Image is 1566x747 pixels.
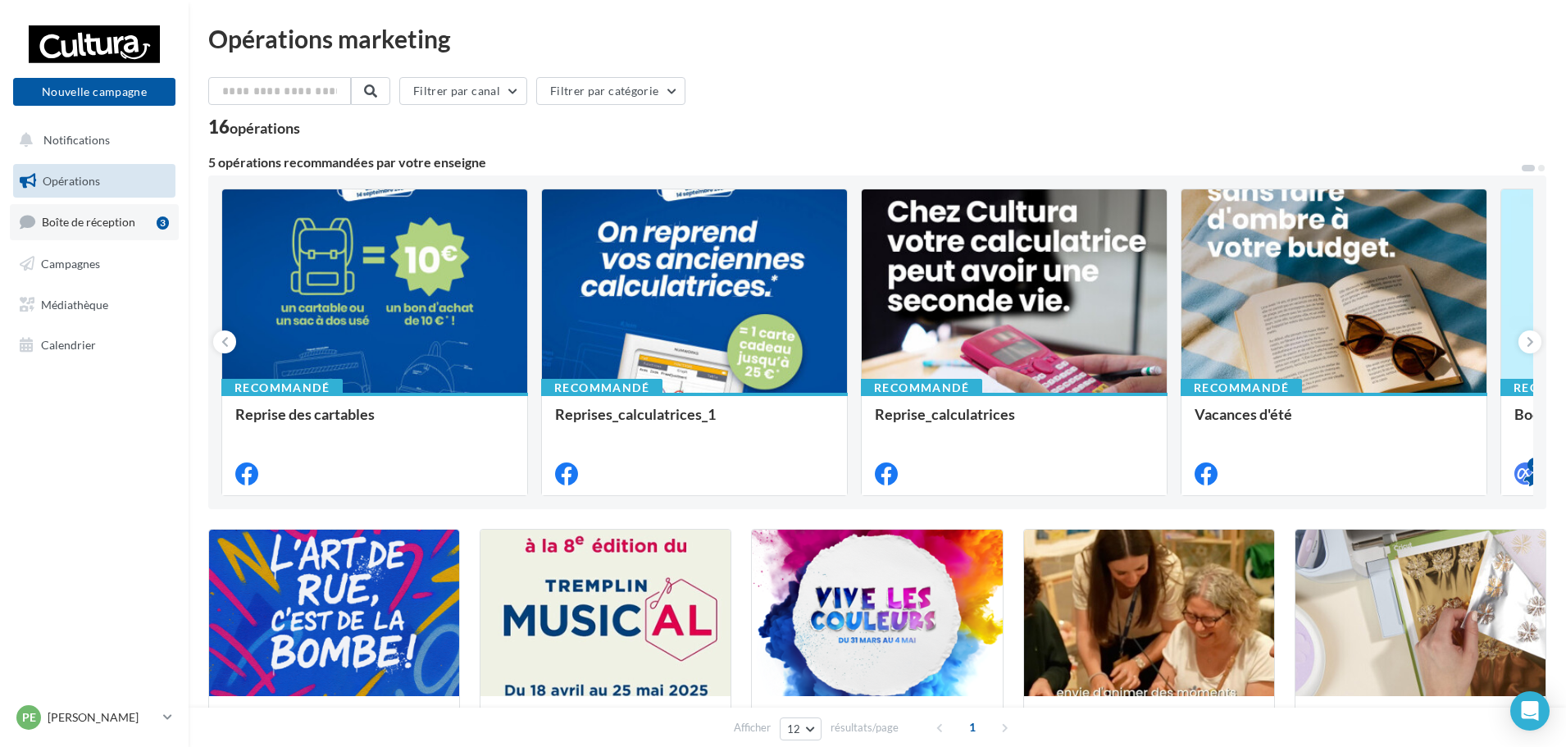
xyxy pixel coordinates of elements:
a: Campagnes [10,247,179,281]
a: Calendrier [10,328,179,362]
a: Boîte de réception3 [10,204,179,239]
span: Calendrier [41,338,96,352]
div: 3 [157,216,169,230]
div: Opérations marketing [208,26,1546,51]
span: Opérations [43,174,100,188]
button: Filtrer par catégorie [536,77,685,105]
div: Reprise_calculatrices [875,406,1154,439]
div: Vacances d'été [1195,406,1473,439]
a: Médiathèque [10,288,179,322]
button: Nouvelle campagne [13,78,175,106]
div: Reprises_calculatrices_1 [555,406,834,439]
button: Filtrer par canal [399,77,527,105]
div: Recommandé [861,379,982,397]
span: Afficher [734,720,771,736]
span: 12 [787,722,801,736]
div: Open Intercom Messenger [1510,691,1550,731]
div: Reprise des cartables [235,406,514,439]
a: Opérations [10,164,179,198]
div: 5 opérations recommandées par votre enseigne [208,156,1520,169]
div: opérations [230,121,300,135]
span: Médiathèque [41,297,108,311]
span: Campagnes [41,257,100,271]
div: Recommandé [541,379,662,397]
button: Notifications [10,123,172,157]
div: 4 [1527,458,1542,472]
span: 1 [959,714,986,740]
span: Notifications [43,133,110,147]
div: Recommandé [1181,379,1302,397]
a: Pe [PERSON_NAME] [13,702,175,733]
button: 12 [780,717,822,740]
span: Pe [22,709,36,726]
p: [PERSON_NAME] [48,709,157,726]
div: 16 [208,118,300,136]
span: résultats/page [831,720,899,736]
span: Boîte de réception [42,215,135,229]
div: Recommandé [221,379,343,397]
